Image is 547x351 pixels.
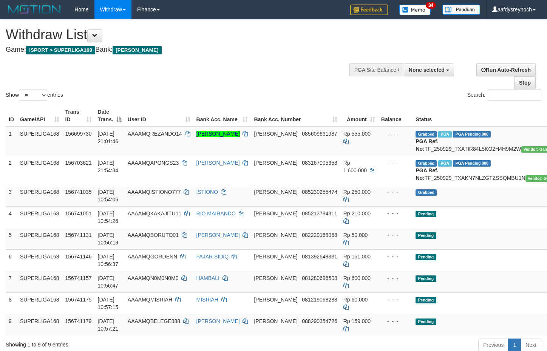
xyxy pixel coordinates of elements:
[6,206,17,228] td: 4
[399,5,431,15] img: Button%20Memo.svg
[514,76,536,89] a: Stop
[98,297,119,310] span: [DATE] 10:57:15
[98,254,119,267] span: [DATE] 10:56:37
[65,254,92,260] span: 156741146
[128,318,180,324] span: AAAAMQBELEGE888
[476,63,536,76] a: Run Auto-Refresh
[65,131,92,137] span: 156699730
[343,275,371,281] span: Rp 600.000
[340,105,378,127] th: Amount: activate to sort column ascending
[65,210,92,216] span: 156741051
[6,271,17,292] td: 7
[6,314,17,336] td: 9
[17,105,62,127] th: Game/API: activate to sort column ascending
[196,297,218,303] a: MISRIAH
[196,275,219,281] a: HAMBALI
[254,232,297,238] span: [PERSON_NAME]
[302,210,337,216] span: Copy 085213784311 to clipboard
[6,228,17,249] td: 5
[196,232,240,238] a: [PERSON_NAME]
[381,188,410,196] div: - - -
[381,130,410,138] div: - - -
[343,131,371,137] span: Rp 555.000
[302,318,337,324] span: Copy 088290354726 to clipboard
[196,189,218,195] a: ISTIONO
[128,160,179,166] span: AAAAMQAPONGS23
[128,131,182,137] span: AAAAMQREZANDO14
[65,297,92,303] span: 156741175
[17,206,62,228] td: SUPERLIGA168
[6,127,17,156] td: 1
[381,296,410,303] div: - - -
[404,63,454,76] button: None selected
[251,105,340,127] th: Bank Acc. Number: activate to sort column ascending
[254,160,297,166] span: [PERSON_NAME]
[196,254,229,260] a: FAJAR SIDIQ
[302,275,337,281] span: Copy 081280696508 to clipboard
[302,189,337,195] span: Copy 085230255474 to clipboard
[343,318,371,324] span: Rp 159.000
[6,338,222,348] div: Showing 1 to 9 of 9 entries
[343,232,368,238] span: Rp 50.000
[343,210,371,216] span: Rp 210.000
[381,210,410,217] div: - - -
[381,274,410,282] div: - - -
[442,5,480,15] img: panduan.png
[254,318,297,324] span: [PERSON_NAME]
[128,232,179,238] span: AAAAMQBORUTO01
[65,318,92,324] span: 156741179
[254,131,297,137] span: [PERSON_NAME]
[17,249,62,271] td: SUPERLIGA168
[254,275,297,281] span: [PERSON_NAME]
[416,319,436,325] span: Pending
[98,318,119,332] span: [DATE] 10:57:21
[416,297,436,303] span: Pending
[438,131,451,138] span: Marked by aafchhiseyha
[6,90,63,101] label: Show entries
[416,232,436,239] span: Pending
[6,4,63,15] img: MOTION_logo.png
[17,156,62,185] td: SUPERLIGA168
[17,185,62,206] td: SUPERLIGA168
[62,105,95,127] th: Trans ID: activate to sort column ascending
[416,189,437,196] span: Grabbed
[128,297,172,303] span: AAAAMQMISRIAH
[254,297,297,303] span: [PERSON_NAME]
[302,254,337,260] span: Copy 081392648331 to clipboard
[349,63,404,76] div: PGA Site Balance /
[350,5,388,15] img: Feedback.jpg
[381,159,410,167] div: - - -
[416,254,436,260] span: Pending
[98,131,119,144] span: [DATE] 21:01:46
[416,138,438,152] b: PGA Ref. No:
[302,297,337,303] span: Copy 081219068288 to clipboard
[98,275,119,289] span: [DATE] 10:56:47
[416,167,438,181] b: PGA Ref. No:
[343,160,367,173] span: Rp 1.600.000
[302,131,337,137] span: Copy 085609631987 to clipboard
[343,254,371,260] span: Rp 151.000
[6,292,17,314] td: 8
[65,232,92,238] span: 156741131
[128,189,181,195] span: AAAAMQISTIONO777
[17,292,62,314] td: SUPERLIGA168
[196,160,240,166] a: [PERSON_NAME]
[17,228,62,249] td: SUPERLIGA168
[65,275,92,281] span: 156741157
[416,211,436,217] span: Pending
[302,232,337,238] span: Copy 082229168068 to clipboard
[6,105,17,127] th: ID
[426,2,436,9] span: 34
[196,210,236,216] a: RIO MAIRANDO
[378,105,413,127] th: Balance
[113,46,161,54] span: [PERSON_NAME]
[416,160,437,167] span: Grabbed
[6,249,17,271] td: 6
[98,232,119,246] span: [DATE] 10:56:19
[26,46,95,54] span: ISPORT > SUPERLIGA168
[381,317,410,325] div: - - -
[254,254,297,260] span: [PERSON_NAME]
[438,160,451,167] span: Marked by aafchhiseyha
[488,90,541,101] input: Search:
[254,189,297,195] span: [PERSON_NAME]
